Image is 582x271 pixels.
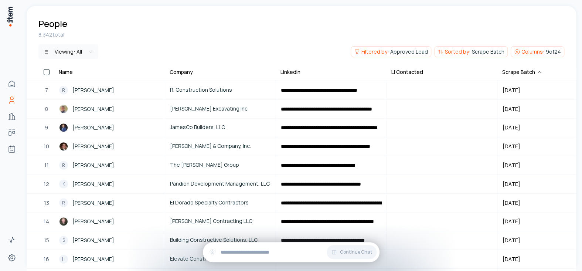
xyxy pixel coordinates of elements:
span: [PERSON_NAME] & Company, Inc. [170,142,271,150]
div: Viewing: [55,48,82,55]
a: Jesse Gallimore[PERSON_NAME] [55,119,164,136]
span: [PERSON_NAME] [72,86,114,94]
a: Agents [4,142,19,156]
img: Item Brain Logo [6,6,13,27]
a: K[PERSON_NAME] [55,175,164,193]
a: Terry Kennedy[PERSON_NAME] [55,213,164,230]
div: 8,342 total [38,31,564,38]
button: Columns:9of24 [511,46,564,57]
a: Companies [4,109,19,124]
span: Building Constructive Solutions, LLC [170,236,271,244]
span: 14 [44,217,49,226]
a: JamesCo Builders, LLC [166,119,275,136]
div: R [59,198,68,207]
span: JamesCo Builders, LLC [170,123,271,131]
a: [PERSON_NAME] & Company, Inc. [166,138,275,155]
a: R[PERSON_NAME] [55,81,164,99]
span: Columns: [521,48,544,55]
span: 8 [45,105,48,113]
span: [PERSON_NAME] [72,123,114,132]
button: Sorted by:Scrape Batch [434,46,508,57]
div: Scrape Batch [502,68,542,76]
div: Name [59,68,73,76]
div: R [59,161,68,170]
div: Company [170,68,193,76]
img: Matt Bachtel [59,104,68,113]
a: [PERSON_NAME] Excavating Inc. [166,100,275,118]
a: Activity [4,233,19,247]
span: R. Construction Solutions [170,86,271,94]
div: H [59,255,68,264]
span: 10 [44,142,49,150]
h1: People [38,18,67,30]
span: 9 [45,123,48,132]
a: Pandion Development Management, LLC [166,175,275,193]
span: 12 [44,180,49,188]
a: Building Constructive Solutions, LLC [166,231,275,249]
div: R [59,86,68,95]
div: K [59,180,68,189]
span: [PERSON_NAME] [72,199,114,207]
span: [PERSON_NAME] [72,255,114,263]
div: LinkedIn [280,68,300,76]
a: [PERSON_NAME] Contracting LLC [166,213,275,230]
a: The [PERSON_NAME] Group [166,156,275,174]
a: Deals [4,125,19,140]
span: 11 [44,161,49,169]
span: 9 of 24 [546,48,561,55]
span: Continue Chat [340,249,372,255]
button: Filtered by:Approved Lead [351,46,431,57]
a: R[PERSON_NAME] [55,156,164,174]
span: Sorted by: [445,48,470,55]
span: [PERSON_NAME] [72,236,114,244]
span: [PERSON_NAME] [72,217,114,226]
span: [PERSON_NAME] Excavating Inc. [170,104,271,112]
span: [PERSON_NAME] [72,180,114,188]
div: S [59,236,68,245]
a: S[PERSON_NAME] [55,231,164,249]
button: Continue Chat [327,245,377,259]
a: TGG Floors [166,62,275,80]
span: 7 [45,86,48,94]
img: Terry Kennedy [59,217,68,226]
div: Continue Chat [203,242,380,262]
img: Ryan Terry [59,142,68,151]
a: Matt Bachtel[PERSON_NAME] [55,100,164,118]
a: R. Construction Solutions [166,81,275,99]
a: People [4,93,19,108]
span: Filtered by: [361,48,389,55]
span: Approved Lead [390,48,428,55]
span: El Dorado Specialty Contractors [170,198,271,206]
a: H[PERSON_NAME] [55,250,164,268]
img: Jesse Gallimore [59,123,68,132]
a: Settings [4,250,19,265]
a: R[PERSON_NAME] [55,194,164,211]
span: Elevate Construction, LLC [170,255,271,263]
a: K[PERSON_NAME] [55,62,164,80]
span: Pandion Development Management, LLC [170,180,271,188]
span: 13 [44,199,49,207]
a: Elevate Construction, LLC [166,250,275,268]
span: 16 [44,255,49,263]
span: [PERSON_NAME] Contracting LLC [170,217,271,225]
span: 15 [44,236,49,244]
a: El Dorado Specialty Contractors [166,194,275,211]
a: Home [4,77,19,91]
a: Ryan Terry[PERSON_NAME] [55,138,164,155]
span: [PERSON_NAME] [72,105,114,113]
div: LI Contacted [391,68,423,76]
span: The [PERSON_NAME] Group [170,161,271,169]
span: Scrape Batch [472,48,504,55]
span: [PERSON_NAME] [72,142,114,150]
span: [PERSON_NAME] [72,161,114,169]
